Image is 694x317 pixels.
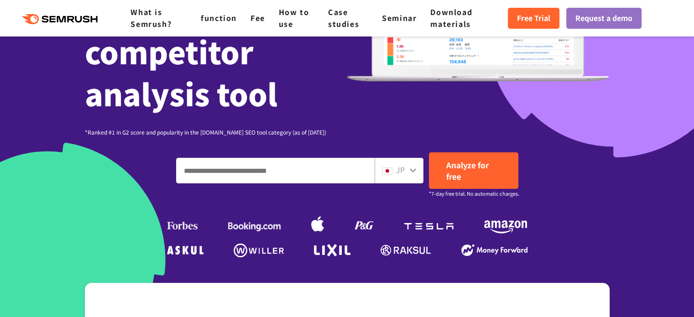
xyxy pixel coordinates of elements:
[446,159,489,182] font: Analyze for free
[396,164,405,175] font: JP
[382,12,417,23] a: Seminar
[250,12,265,23] a: Fee
[85,128,326,136] font: *Ranked #1 in G2 score and popularity in the [DOMAIN_NAME] SEO tool category (as of [DATE])
[517,12,550,23] font: Free Trial
[429,190,519,197] font: *7-day free trial. No automatic charges.
[508,8,559,29] a: Free Trial
[279,6,309,29] a: How to use
[429,152,518,189] a: Analyze for free
[201,12,237,23] a: function
[430,6,472,29] a: Download materials
[566,8,642,29] a: Request a demo
[130,6,172,29] a: What is Semrush?
[328,6,359,29] a: Case studies
[177,158,374,183] input: Enter a domain, keyword or URL
[85,29,277,115] font: competitor analysis tool
[575,12,632,23] font: Request a demo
